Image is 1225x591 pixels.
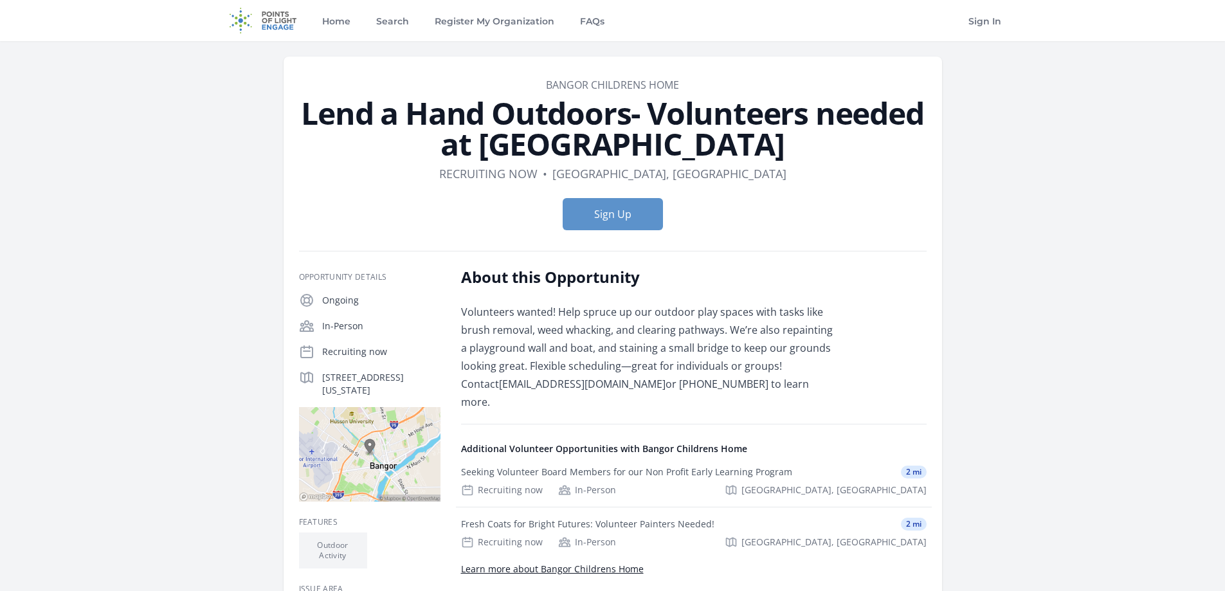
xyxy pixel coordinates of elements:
[299,517,440,527] h3: Features
[299,407,440,502] img: Map
[461,518,714,531] div: Fresh Coats for Bright Futures: Volunteer Painters Needed!
[461,563,644,575] a: Learn more about Bangor Childrens Home
[558,536,616,549] div: In-Person
[461,442,927,455] h4: Additional Volunteer Opportunities with Bangor Childrens Home
[299,532,367,568] li: Outdoor Activity
[901,466,927,478] span: 2 mi
[558,484,616,496] div: In-Person
[461,536,543,549] div: Recruiting now
[741,484,927,496] span: [GEOGRAPHIC_DATA], [GEOGRAPHIC_DATA]
[299,272,440,282] h3: Opportunity Details
[741,536,927,549] span: [GEOGRAPHIC_DATA], [GEOGRAPHIC_DATA]
[439,165,538,183] dd: Recruiting now
[901,518,927,531] span: 2 mi
[461,466,792,478] div: Seeking Volunteer Board Members for our Non Profit Early Learning Program
[546,78,679,92] a: Bangor Childrens Home
[456,455,932,507] a: Seeking Volunteer Board Members for our Non Profit Early Learning Program 2 mi Recruiting now In-...
[299,98,927,159] h1: Lend a Hand Outdoors- Volunteers needed at [GEOGRAPHIC_DATA]
[543,165,547,183] div: •
[552,165,786,183] dd: [GEOGRAPHIC_DATA], [GEOGRAPHIC_DATA]
[322,371,440,397] p: [STREET_ADDRESS][US_STATE]
[456,507,932,559] a: Fresh Coats for Bright Futures: Volunteer Painters Needed! 2 mi Recruiting now In-Person [GEOGRAP...
[322,294,440,307] p: Ongoing
[563,198,663,230] button: Sign Up
[322,320,440,332] p: In-Person
[461,303,837,411] p: Volunteers wanted! Help spruce up our outdoor play spaces with tasks like brush removal, weed wha...
[461,267,837,287] h2: About this Opportunity
[322,345,440,358] p: Recruiting now
[461,484,543,496] div: Recruiting now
